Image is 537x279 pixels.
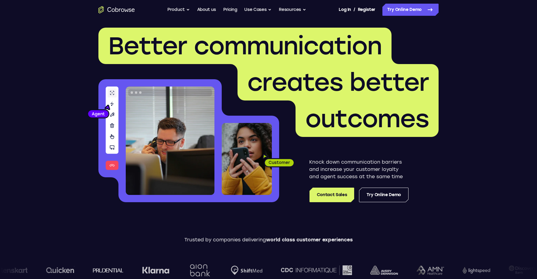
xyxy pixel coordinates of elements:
[141,267,168,274] img: Klarna
[197,4,216,16] a: About us
[358,4,375,16] a: Register
[359,188,409,202] a: Try Online Demo
[354,6,355,13] span: /
[92,268,122,273] img: prudential
[382,4,439,16] a: Try Online Demo
[98,6,135,13] a: Go to the home page
[310,188,354,202] a: Contact Sales
[369,266,397,275] img: avery-dennison
[167,4,190,16] button: Product
[279,4,306,16] button: Resources
[415,266,443,275] img: AMN Healthcare
[309,158,409,180] p: Knock down communication barriers and increase your customer loyalty and agent success at the sam...
[339,4,351,16] a: Log In
[108,31,382,60] span: Better communication
[266,237,353,243] span: world class customer experiences
[244,4,272,16] button: Use Cases
[223,4,237,16] a: Pricing
[305,104,429,133] span: outcomes
[247,68,429,97] span: creates better
[230,266,261,275] img: Shiftmed
[222,123,272,195] img: A customer holding their phone
[280,265,351,275] img: CDC Informatique
[126,87,214,195] img: A customer support agent talking on the phone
